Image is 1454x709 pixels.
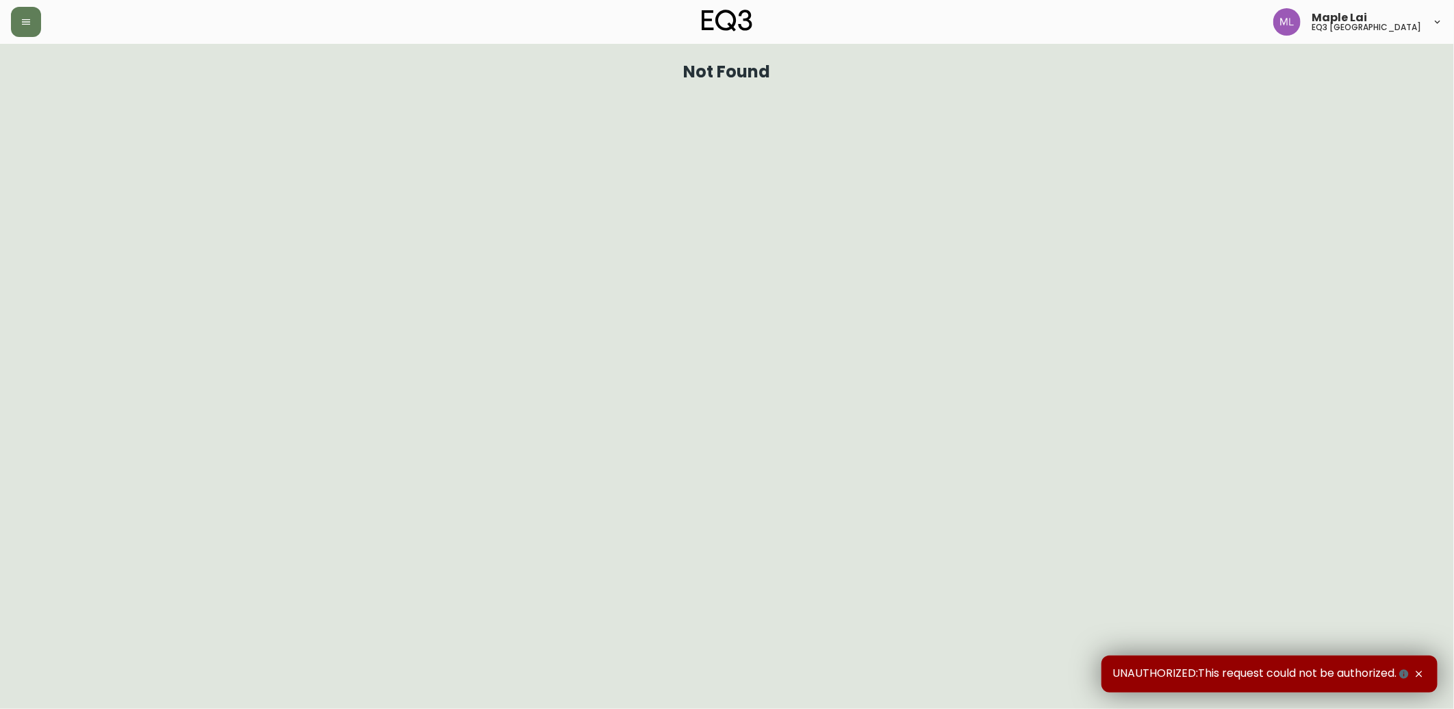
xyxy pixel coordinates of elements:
span: UNAUTHORIZED:This request could not be authorized. [1112,667,1412,682]
img: 61e28cffcf8cc9f4e300d877dd684943 [1273,8,1301,36]
img: logo [702,10,752,32]
span: Maple Lai [1312,12,1367,23]
h1: Not Found [684,66,771,78]
h5: eq3 [GEOGRAPHIC_DATA] [1312,23,1421,32]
